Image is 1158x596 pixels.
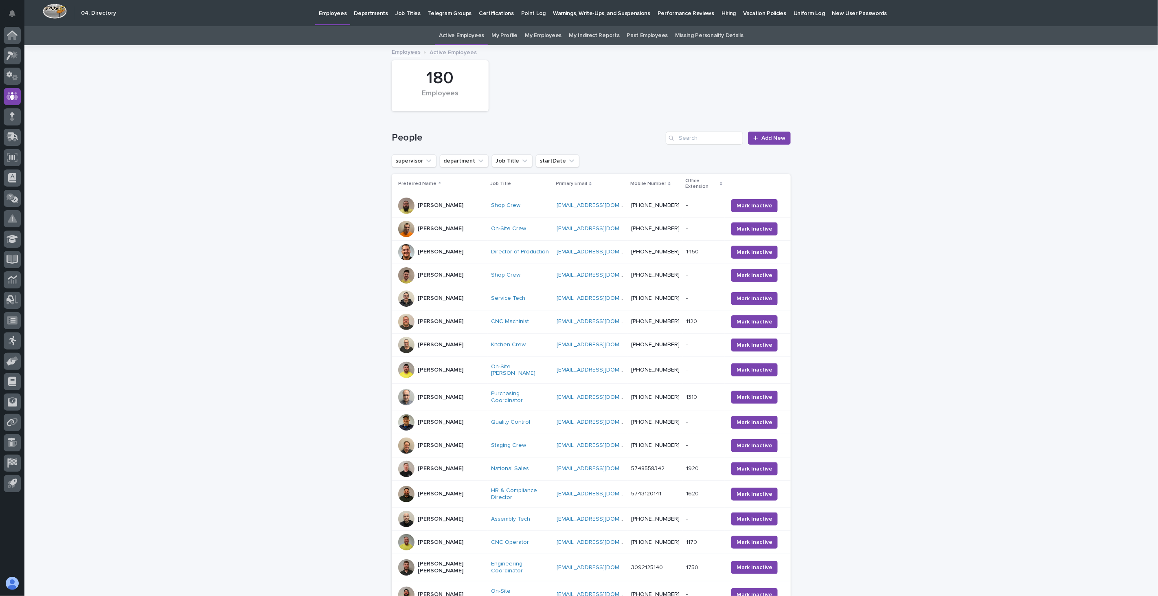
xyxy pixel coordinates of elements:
p: - [686,340,689,348]
tr: [PERSON_NAME]Staging Crew [EMAIL_ADDRESS][DOMAIN_NAME] [PHONE_NUMBER]-- Mark Inactive [392,434,791,457]
a: [PHONE_NUMBER] [631,249,680,255]
a: [PHONE_NUMBER] [631,295,680,301]
a: My Employees [525,26,561,45]
a: [EMAIL_ADDRESS][DOMAIN_NAME] [557,466,649,471]
a: Kitchen Crew [491,341,526,348]
span: Mark Inactive [737,202,772,210]
tr: [PERSON_NAME]Assembly Tech [EMAIL_ADDRESS][DOMAIN_NAME] [PHONE_NUMBER]-- Mark Inactive [392,508,791,531]
button: users-avatar [4,575,21,592]
div: Search [666,132,743,145]
button: Mark Inactive [731,222,778,235]
button: Job Title [492,154,533,167]
a: My Indirect Reports [569,26,619,45]
tr: [PERSON_NAME] [PERSON_NAME]Engineering Coordinator [EMAIL_ADDRESS][DOMAIN_NAME] 30921251401750175... [392,554,791,581]
p: [PERSON_NAME] [418,490,463,497]
a: [EMAIL_ADDRESS][DOMAIN_NAME] [557,367,649,373]
p: Preferred Name [398,179,436,188]
a: [PHONE_NUMBER] [631,202,680,208]
div: Notifications [10,10,21,23]
p: [PERSON_NAME] [418,318,463,325]
span: Mark Inactive [737,271,772,279]
a: [PHONE_NUMBER] [631,419,680,425]
a: [EMAIL_ADDRESS][DOMAIN_NAME] [557,295,649,301]
h2: 04. Directory [81,10,116,17]
a: Service Tech [491,295,525,302]
p: 1920 [686,464,700,472]
a: CNC Operator [491,539,529,546]
div: Employees [406,89,475,106]
p: [PERSON_NAME] [418,516,463,523]
a: HR & Compliance Director [491,487,550,501]
a: [EMAIL_ADDRESS][DOMAIN_NAME] [557,491,649,497]
a: [EMAIL_ADDRESS][DOMAIN_NAME] [557,226,649,231]
a: [PHONE_NUMBER] [631,342,680,347]
button: Mark Inactive [731,536,778,549]
a: [EMAIL_ADDRESS][DOMAIN_NAME] [557,565,649,570]
a: On-Site Crew [491,225,526,232]
tr: [PERSON_NAME]Kitchen Crew [EMAIL_ADDRESS][DOMAIN_NAME] [PHONE_NUMBER]-- Mark Inactive [392,333,791,356]
span: Mark Inactive [737,366,772,374]
a: Assembly Tech [491,516,530,523]
h1: People [392,132,662,144]
tr: [PERSON_NAME]Service Tech [EMAIL_ADDRESS][DOMAIN_NAME] [PHONE_NUMBER]-- Mark Inactive [392,287,791,310]
span: Mark Inactive [737,418,772,427]
a: [EMAIL_ADDRESS][DOMAIN_NAME] [557,442,649,448]
p: 1170 [686,537,699,546]
p: Primary Email [556,179,587,188]
tr: [PERSON_NAME]Quality Control [EMAIL_ADDRESS][DOMAIN_NAME] [PHONE_NUMBER]-- Mark Inactive [392,411,791,434]
a: [PHONE_NUMBER] [631,319,680,324]
p: [PERSON_NAME] [418,394,463,401]
p: 1620 [686,489,700,497]
button: Notifications [4,5,21,22]
span: Add New [761,135,785,141]
span: Mark Inactive [737,225,772,233]
p: [PERSON_NAME] [418,465,463,472]
a: Active Employees [439,26,484,45]
a: CNC Machinist [491,318,529,325]
p: 1450 [686,247,700,255]
a: [PHONE_NUMBER] [631,367,680,373]
p: - [686,270,689,279]
p: 1310 [686,392,699,401]
button: Mark Inactive [731,292,778,305]
tr: [PERSON_NAME]CNC Machinist [EMAIL_ADDRESS][DOMAIN_NAME] [PHONE_NUMBER]11201120 Mark Inactive [392,310,791,333]
a: Staging Crew [491,442,526,449]
p: [PERSON_NAME] [418,367,463,374]
span: Mark Inactive [737,393,772,401]
a: [EMAIL_ADDRESS][DOMAIN_NAME] [557,539,649,545]
p: - [686,514,689,523]
p: [PERSON_NAME] [418,225,463,232]
tr: [PERSON_NAME]Shop Crew [EMAIL_ADDRESS][DOMAIN_NAME] [PHONE_NUMBER]-- Mark Inactive [392,194,791,217]
p: [PERSON_NAME] [418,272,463,279]
p: 1750 [686,563,700,571]
a: [EMAIL_ADDRESS][DOMAIN_NAME] [557,272,649,278]
span: Mark Inactive [737,248,772,256]
button: Mark Inactive [731,561,778,574]
span: Mark Inactive [737,563,772,572]
p: Office Extension [685,176,718,191]
a: On-Site [PERSON_NAME] [491,363,550,377]
a: Quality Control [491,419,530,426]
p: - [686,365,689,374]
button: Mark Inactive [731,439,778,452]
a: [PHONE_NUMBER] [631,394,680,400]
p: 1120 [686,317,699,325]
tr: [PERSON_NAME]Shop Crew [EMAIL_ADDRESS][DOMAIN_NAME] [PHONE_NUMBER]-- Mark Inactive [392,264,791,287]
button: Mark Inactive [731,512,778,526]
a: Director of Production [491,249,549,255]
p: [PERSON_NAME] [PERSON_NAME] [418,561,485,574]
tr: [PERSON_NAME]On-Site Crew [EMAIL_ADDRESS][DOMAIN_NAME] [PHONE_NUMBER]-- Mark Inactive [392,217,791,240]
p: - [686,293,689,302]
a: Missing Personality Details [675,26,743,45]
a: [EMAIL_ADDRESS][DOMAIN_NAME] [557,419,649,425]
tr: [PERSON_NAME]CNC Operator [EMAIL_ADDRESS][DOMAIN_NAME] [PHONE_NUMBER]11701170 Mark Inactive [392,531,791,554]
p: Job Title [490,179,511,188]
a: [EMAIL_ADDRESS][DOMAIN_NAME] [557,394,649,400]
p: - [686,200,689,209]
tr: [PERSON_NAME]Director of Production [EMAIL_ADDRESS][DOMAIN_NAME] [PHONE_NUMBER]14501450 Mark Inac... [392,240,791,264]
p: [PERSON_NAME] [418,442,463,449]
p: [PERSON_NAME] [418,419,463,426]
tr: [PERSON_NAME]On-Site [PERSON_NAME] [EMAIL_ADDRESS][DOMAIN_NAME] [PHONE_NUMBER]-- Mark Inactive [392,356,791,384]
a: 3092125140 [631,565,663,570]
p: [PERSON_NAME] [418,202,463,209]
